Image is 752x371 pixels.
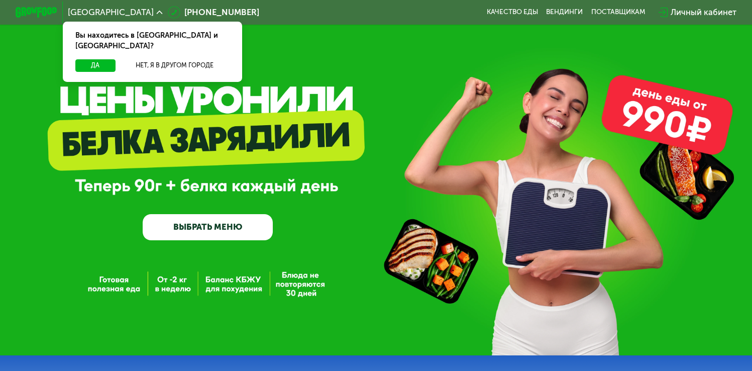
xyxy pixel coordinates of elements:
[591,8,645,17] div: поставщикам
[63,22,243,59] div: Вы находитесь в [GEOGRAPHIC_DATA] и [GEOGRAPHIC_DATA]?
[671,6,736,19] div: Личный кабинет
[168,6,259,19] a: [PHONE_NUMBER]
[546,8,583,17] a: Вендинги
[120,59,230,72] button: Нет, я в другом городе
[68,8,154,17] span: [GEOGRAPHIC_DATA]
[487,8,538,17] a: Качество еды
[75,59,116,72] button: Да
[143,214,273,240] a: ВЫБРАТЬ МЕНЮ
